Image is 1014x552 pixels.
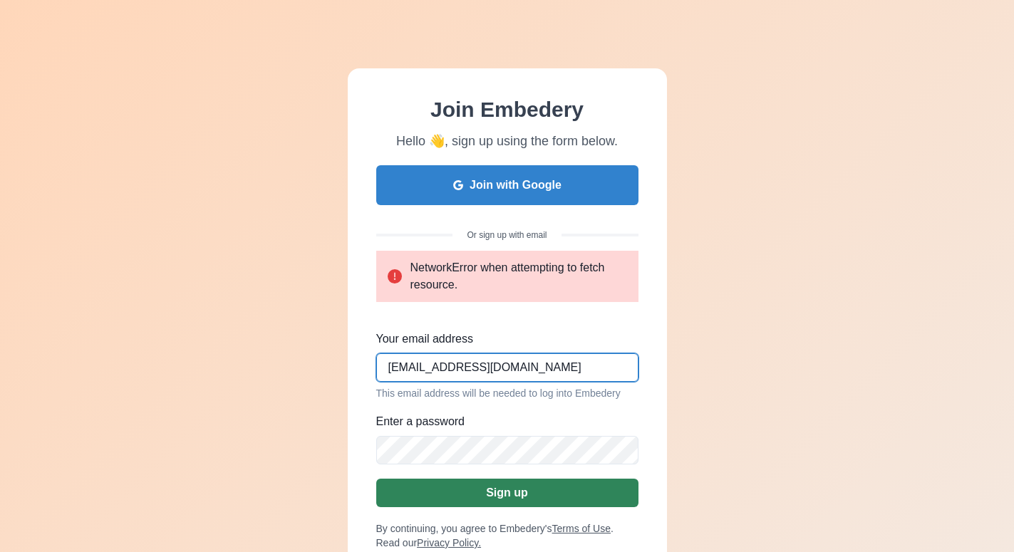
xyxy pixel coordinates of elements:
div: This email address will be needed to log into Embedery [376,387,638,399]
a: Terms of Use [552,523,611,534]
span: Or sign up with email [452,229,561,241]
button: Join with Google [376,165,638,205]
button: Sign up [376,479,638,507]
a: Privacy Policy. [417,537,481,548]
label: Enter a password [376,413,630,430]
p: Hello 👋, sign up using the form below. [396,131,618,151]
div: NetworkError when attempting to fetch resource. [376,251,638,302]
h1: Join Embedery [396,97,618,123]
label: Your email address [376,330,630,348]
p: By continuing, you agree to Embedery's . Read our [376,521,638,550]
